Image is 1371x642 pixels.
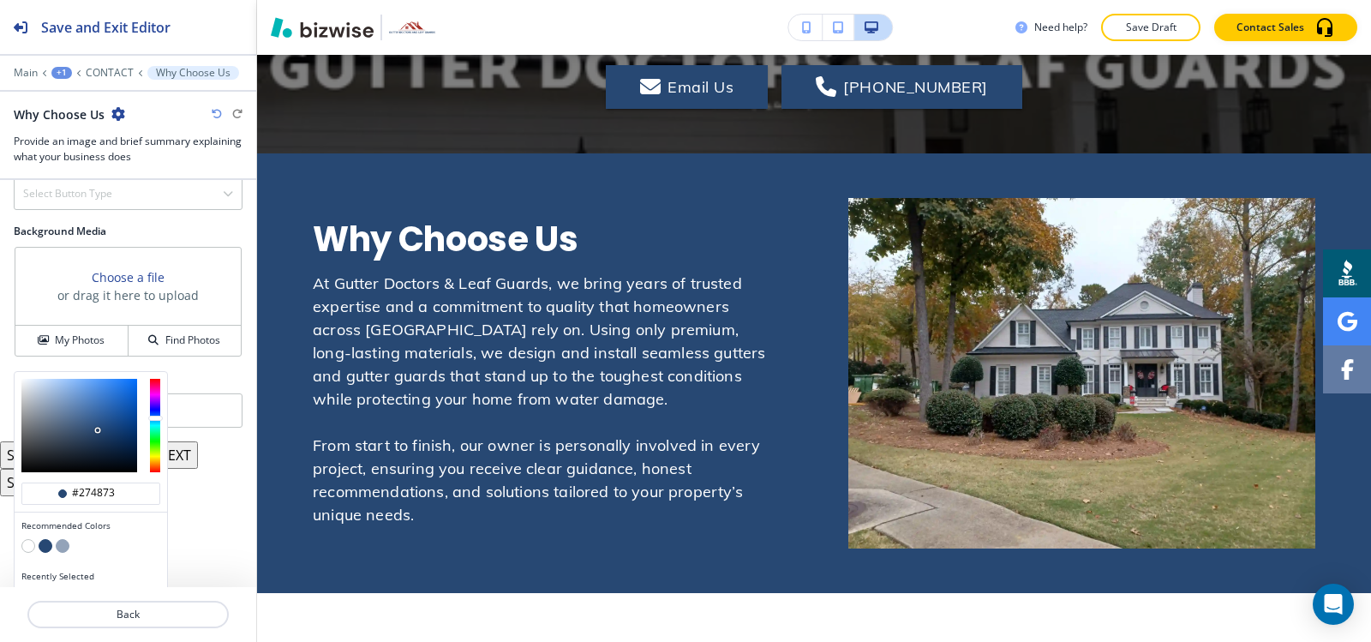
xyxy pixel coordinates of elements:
h4: My Photos [55,333,105,348]
p: Back [29,607,227,622]
h3: or drag it here to upload [57,286,199,304]
h2: Any Color (dev only, be careful!) [14,371,167,387]
h4: Recently Selected [21,570,160,583]
img: <p>Why Choose Us</p> [848,198,1315,549]
button: Contact Sales [1214,14,1357,41]
button: Why Choose Us [147,66,239,80]
h3: Provide an image and brief summary explaining what your business does [14,134,242,165]
button: My Photos [15,326,129,356]
h2: Save and Exit Editor [41,17,171,38]
h2: Background Media [14,224,242,239]
p: At Gutter Doctors & Leaf Guards, we bring years of trusted expertise and a commitment to quality ... [313,272,780,411]
h4: Find Photos [165,333,220,348]
h4: Select Button Type [23,186,112,201]
p: Why Choose Us [313,220,578,258]
button: Back [27,601,229,628]
button: Find Photos [129,326,241,356]
p: Why Choose Us [156,67,230,79]
img: Bizwise Logo [271,17,374,38]
h2: Why Choose Us [14,105,105,123]
p: From start to finish, our owner is personally involved in every project, ensuring you receive cle... [313,434,780,526]
h3: Need help? [1034,20,1087,35]
p: Save Draft [1123,20,1178,35]
button: CONTACT [86,67,134,79]
div: Open Intercom Messenger [1313,584,1354,625]
img: Your Logo [389,21,435,34]
a: Email Us [606,65,768,110]
a: Social media link to facebook account [1323,345,1371,393]
button: Main [14,67,38,79]
h4: Recommended Colors [21,519,160,532]
p: Contact Sales [1236,20,1304,35]
button: Save Draft [1101,14,1200,41]
a: Social media link to google account [1323,297,1371,345]
div: Choose a fileor drag it here to uploadMy PhotosFind Photos [14,246,242,357]
button: Choose a file [92,268,165,286]
a: [PHONE_NUMBER] [781,65,1021,110]
button: +1 [51,67,72,79]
